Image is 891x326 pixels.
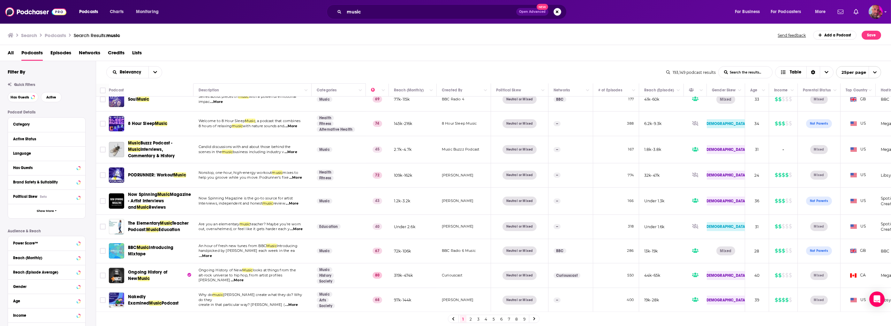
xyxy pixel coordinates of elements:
[778,295,781,305] span: $
[317,121,334,126] a: Fitness
[317,86,336,94] div: Categories
[666,70,716,75] div: 193,149 podcast results
[109,167,124,183] a: PODRUNNER: Workout Music
[8,48,14,61] a: All
[128,245,173,257] span: Introducing Mixtape
[317,303,335,308] a: Society
[106,66,162,78] h2: Choose List sort
[317,298,329,303] a: Arts
[442,147,479,152] p: Music Buzzz Podcast
[13,299,75,303] div: Age
[776,33,808,38] button: Send feedback
[782,270,785,281] span: $
[782,119,785,129] span: $
[199,150,222,154] span: scenes in the
[128,192,157,197] span: Now Spinning
[778,270,781,281] span: $
[373,120,382,127] p: 74
[13,135,80,143] button: Active Status
[537,4,548,10] span: New
[199,144,291,149] span: Candid discussions with and about those behind the
[730,7,768,17] button: open menu
[109,193,124,209] img: Now Spinning Music Magazine - Artist Interviews and Music Reviews
[13,313,75,318] div: Income
[806,119,832,128] div: Not Parents
[644,121,662,126] p: 6.2k-9.3k
[199,170,272,175] span: Nonstop, one-hour, high-energy workout
[149,205,166,210] span: Reviews
[782,94,785,105] span: $
[13,180,75,184] div: Brand Safety & Suitability
[789,94,792,105] span: $
[810,145,828,154] div: Mixed
[21,48,43,61] span: Podcasts
[317,127,355,132] a: Alternative Health
[521,315,528,323] a: 9
[442,97,464,102] p: BBC Radio 4
[850,146,866,153] span: US
[108,48,125,61] a: Credits
[74,32,120,38] div: Search Results:
[232,124,243,128] span: music
[13,239,80,247] button: Power Score™
[50,48,71,61] span: Episodes
[701,119,750,128] div: [DEMOGRAPHIC_DATA]
[644,86,674,94] div: Reach (Episode)
[5,6,66,18] a: Podchaser - Follow, Share and Rate Podcasts
[317,175,334,181] a: Fitness
[302,87,310,94] button: Column Actions
[138,276,150,281] span: Music
[245,119,255,123] span: Music
[199,94,238,99] span: Series about pieces of
[148,66,162,78] button: open menu
[109,292,124,308] img: Nakedly Examined Music Podcast
[132,7,167,17] button: open menu
[810,95,828,104] div: Mixed
[716,95,736,104] div: Mixed
[775,270,778,281] span: $
[775,295,778,305] span: $
[109,116,124,131] img: 8 Hour Sleep Music
[644,97,659,102] p: 41k-60k
[782,246,785,256] span: $
[483,315,489,323] a: 4
[554,147,561,152] p: --
[317,292,332,297] a: Music
[128,140,191,159] a: MusicBuzzz Podcast -MusicInterviews, Commentary & History
[109,86,124,94] div: Podcast
[598,86,622,94] div: # of Episodes
[498,315,505,323] a: 6
[554,86,570,94] div: Networks
[712,86,736,94] div: Gender Skew
[394,147,412,152] p: 2.7k-4.7k
[79,7,98,16] span: Podcasts
[317,267,332,272] a: Music
[460,315,466,323] a: 1
[155,121,167,126] span: Music
[128,97,137,102] span: Soul
[109,142,124,157] img: Music Buzzz Podcast - Music Interviews, Commentary & History
[149,300,162,306] span: Music
[13,253,80,261] button: Reach (Monthly)
[106,32,120,38] span: music
[199,124,232,128] span: 8 hours of relaxing
[272,170,283,175] span: music
[128,140,140,146] span: Music
[735,7,760,16] span: For Business
[785,270,788,281] span: $
[782,295,785,305] span: $
[815,7,826,16] span: More
[41,92,62,102] button: Active
[357,87,364,94] button: Column Actions
[128,172,186,178] a: PODRUNNER: WorkoutMusic
[584,87,592,94] button: Column Actions
[701,145,750,154] div: [DEMOGRAPHIC_DATA]
[789,170,792,180] span: $
[380,87,387,94] button: Column Actions
[850,96,866,103] span: GB
[789,87,796,94] button: Column Actions
[317,273,334,278] a: History
[803,86,831,94] div: Parental Status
